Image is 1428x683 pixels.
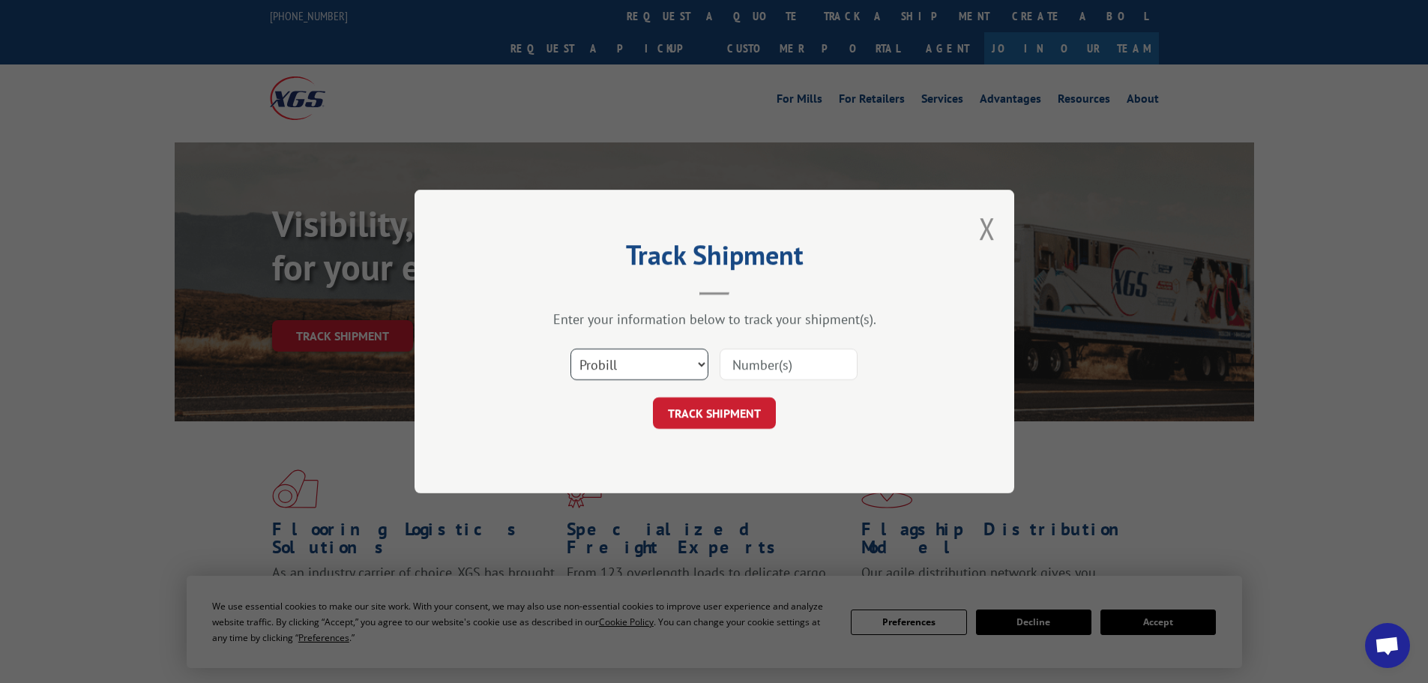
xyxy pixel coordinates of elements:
[489,244,939,273] h2: Track Shipment
[489,310,939,328] div: Enter your information below to track your shipment(s).
[720,349,858,380] input: Number(s)
[653,397,776,429] button: TRACK SHIPMENT
[979,208,995,248] button: Close modal
[1365,623,1410,668] div: Open chat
